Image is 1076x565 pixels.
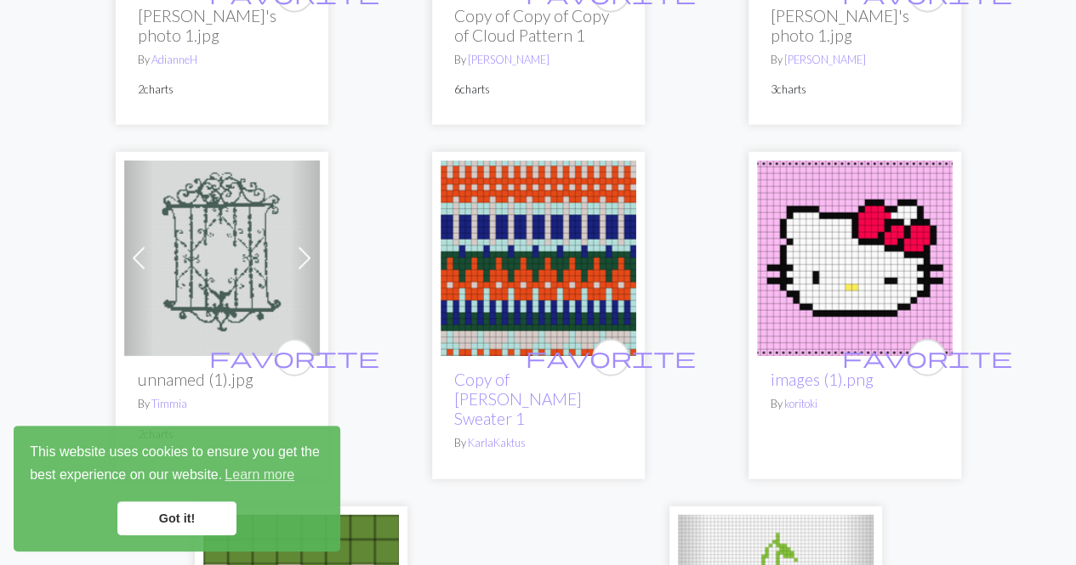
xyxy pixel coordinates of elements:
[771,396,939,412] p: By
[151,53,197,66] a: AdianneH
[124,161,320,356] img: unnamed (1).jpg
[138,52,306,68] p: By
[454,6,623,45] h2: Copy of Copy of Copy of Cloud Pattern 1
[468,436,526,449] a: KarlaKaktus
[138,6,306,45] h2: [PERSON_NAME]'s photo 1.jpg
[526,341,696,375] i: favourite
[14,426,340,551] div: cookieconsent
[757,161,953,356] img: images (1).png
[468,53,549,66] a: [PERSON_NAME]
[454,370,582,428] a: Copy of [PERSON_NAME] Sweater 1
[276,339,313,376] button: favourite
[771,82,939,98] p: 3 charts
[771,370,874,389] a: images (1).png
[454,82,623,98] p: 6 charts
[454,435,623,451] p: By
[138,396,306,412] p: By
[124,248,320,264] a: unnamed (1).jpg
[209,344,379,370] span: favorite
[222,462,297,488] a: learn more about cookies
[842,341,1012,375] i: favourite
[842,344,1012,370] span: favorite
[784,397,817,410] a: koritoki
[209,341,379,375] i: favourite
[771,6,939,45] h2: [PERSON_NAME]'s photo 1.jpg
[526,344,696,370] span: favorite
[784,53,866,66] a: [PERSON_NAME]
[771,52,939,68] p: By
[138,370,306,389] h2: unnamed (1).jpg
[454,52,623,68] p: By
[30,442,324,488] span: This website uses cookies to ensure you get the best experience on our website.
[441,248,636,264] a: Celeste Sweater
[117,501,236,535] a: dismiss cookie message
[151,397,187,410] a: Timmia
[757,248,953,264] a: images (1).png
[592,339,629,376] button: favourite
[908,339,946,376] button: favourite
[441,161,636,356] img: Celeste Sweater
[138,82,306,98] p: 2 charts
